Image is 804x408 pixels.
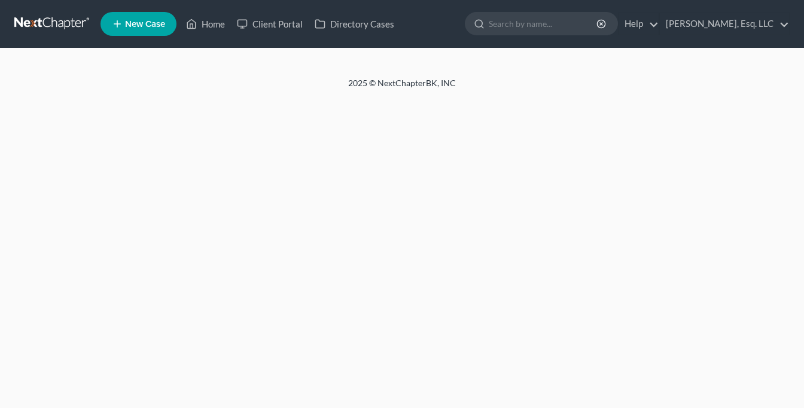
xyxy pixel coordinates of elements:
a: [PERSON_NAME], Esq. LLC [660,13,789,35]
a: Help [619,13,659,35]
span: New Case [125,20,165,29]
div: 2025 © NextChapterBK, INC [61,77,743,99]
a: Client Portal [231,13,309,35]
a: Directory Cases [309,13,400,35]
a: Home [180,13,231,35]
input: Search by name... [489,13,598,35]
